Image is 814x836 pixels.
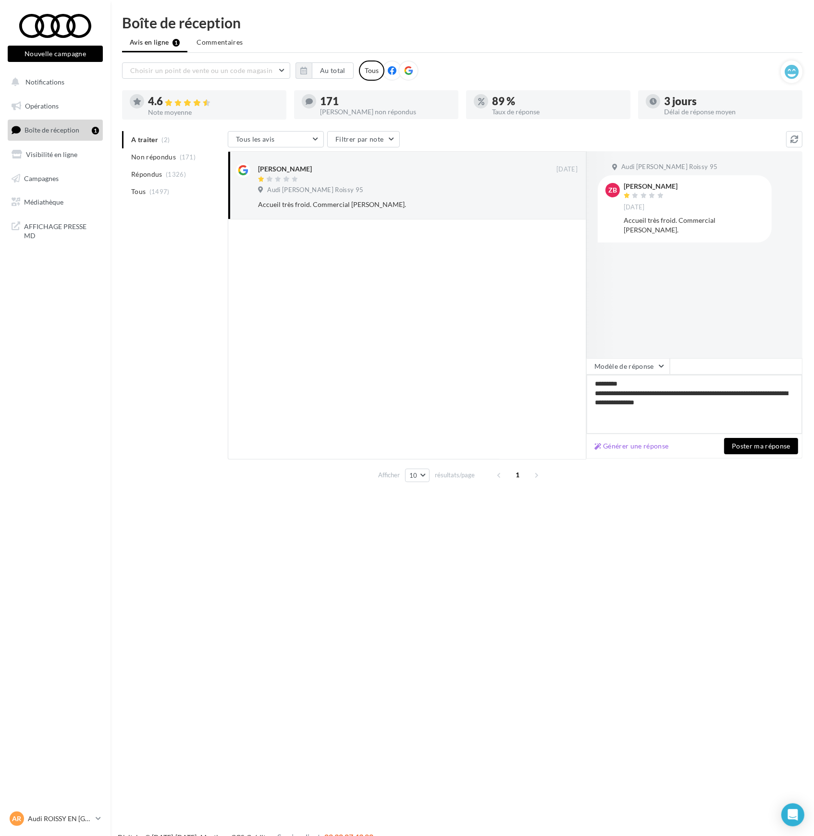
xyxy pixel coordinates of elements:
div: Accueil très froid. Commercial [PERSON_NAME]. [624,216,764,235]
span: Notifications [25,78,64,86]
button: Au total [312,62,354,79]
div: 89 % [492,96,623,107]
div: Open Intercom Messenger [781,803,804,826]
span: Visibilité en ligne [26,150,77,158]
span: Non répondus [131,152,176,162]
a: Opérations [6,96,105,116]
span: Tous les avis [236,135,275,143]
div: [PERSON_NAME] [258,164,312,174]
span: 10 [409,472,418,479]
a: Visibilité en ligne [6,145,105,165]
button: Générer une réponse [591,440,673,452]
span: Boîte de réception [25,126,79,134]
span: Choisir un point de vente ou un code magasin [130,66,272,74]
span: (1497) [149,188,170,195]
span: AFFICHAGE PRESSE MD [24,220,99,241]
div: Boîte de réception [122,15,802,30]
span: (1326) [166,170,186,178]
span: ZB [608,185,617,195]
span: Audi [PERSON_NAME] Roissy 95 [267,186,363,194]
button: Au total [296,62,354,79]
div: Tous [359,61,384,81]
div: [PERSON_NAME] non répondus [320,109,451,115]
button: Choisir un point de vente ou un code magasin [122,62,290,79]
span: Afficher [378,471,400,480]
span: Tous [131,187,146,196]
span: AR [12,814,22,824]
span: (171) [180,153,196,161]
span: [DATE] [556,165,578,174]
button: Filtrer par note [327,131,400,147]
div: [PERSON_NAME] [624,183,678,190]
span: résultats/page [435,471,475,480]
button: 10 [405,469,430,482]
a: AR Audi ROISSY EN [GEOGRAPHIC_DATA] [8,810,103,828]
button: Poster ma réponse [724,438,798,454]
span: Médiathèque [24,198,63,206]
span: Commentaires [197,37,243,47]
p: Audi ROISSY EN [GEOGRAPHIC_DATA] [28,814,92,824]
a: AFFICHAGE PRESSE MD [6,216,105,244]
div: Note moyenne [148,109,279,116]
a: Boîte de réception1 [6,120,105,140]
span: [DATE] [624,203,645,212]
span: Répondus [131,170,162,179]
div: Délai de réponse moyen [664,109,795,115]
div: Taux de réponse [492,109,623,115]
a: Médiathèque [6,192,105,212]
button: Tous les avis [228,131,324,147]
button: Notifications [6,72,101,92]
div: 1 [92,127,99,134]
a: Campagnes [6,169,105,189]
button: Modèle de réponse [586,358,670,375]
button: Nouvelle campagne [8,46,103,62]
div: 3 jours [664,96,795,107]
span: Opérations [25,102,59,110]
span: Campagnes [24,174,59,182]
div: 4.6 [148,96,279,107]
span: Audi [PERSON_NAME] Roissy 95 [621,163,717,171]
div: 171 [320,96,451,107]
span: 1 [510,467,526,483]
div: Accueil très froid. Commercial [PERSON_NAME]. [258,200,515,209]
